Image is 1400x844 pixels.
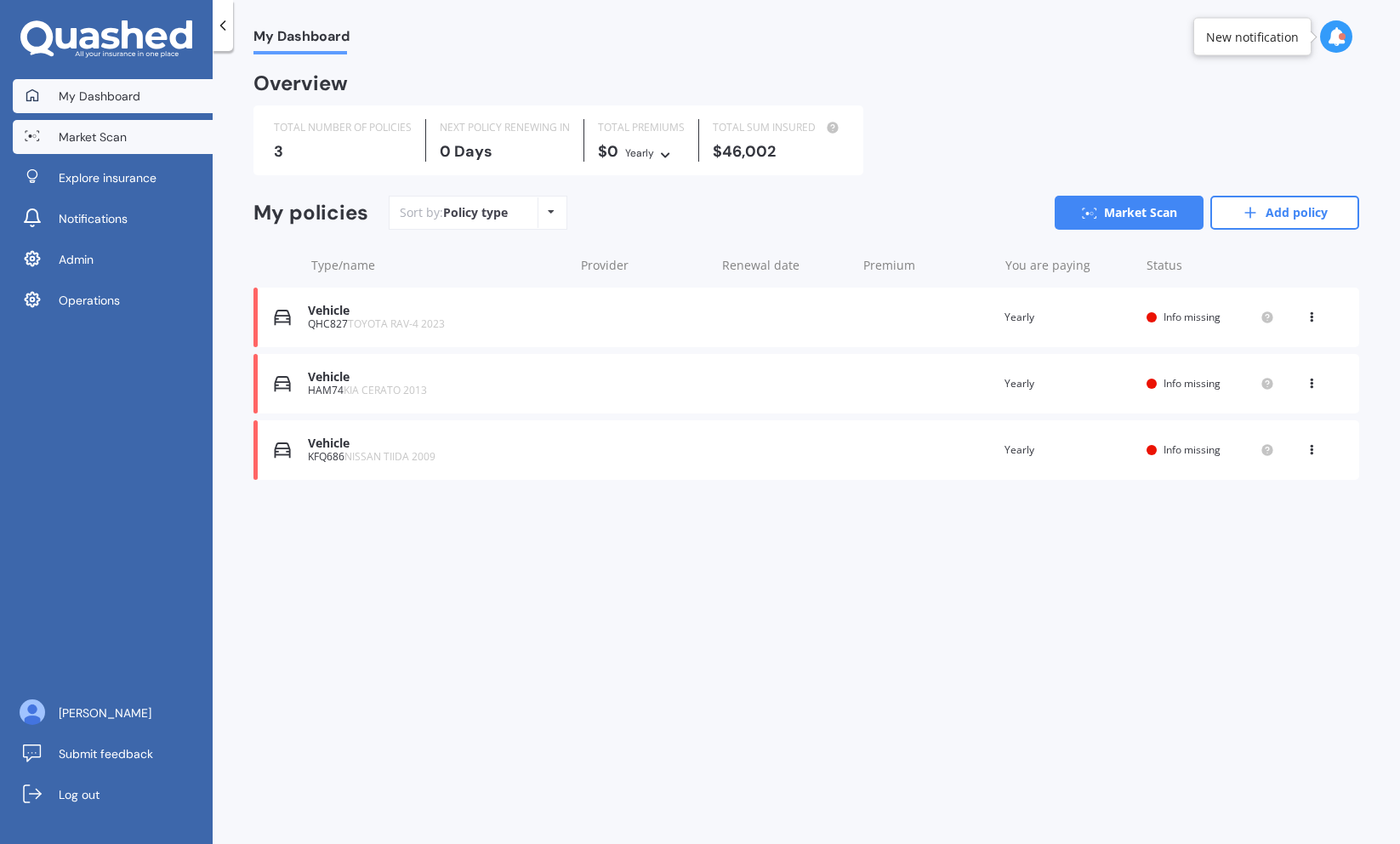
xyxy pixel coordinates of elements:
[253,75,348,92] div: Overview
[59,128,127,145] span: Market Scan
[1004,375,1133,392] div: Yearly
[13,120,213,154] a: Market Scan
[1164,442,1221,457] span: Info missing
[344,449,435,464] span: NISSAN TIIDA 2009
[13,778,213,812] a: Log out
[59,786,100,803] span: Log out
[274,143,412,160] div: 3
[863,257,991,274] div: Premium
[443,204,508,221] div: Policy type
[581,257,709,274] div: Provider
[59,251,94,268] span: Admin
[59,704,151,721] span: [PERSON_NAME]
[1055,196,1204,230] a: Market Scan
[1004,309,1133,326] div: Yearly
[13,79,213,113] a: My Dashboard
[440,143,570,160] div: 0 Days
[1004,442,1133,459] div: Yearly
[308,451,565,463] div: KFQ686
[274,309,291,326] img: Vehicle
[274,119,412,136] div: TOTAL NUMBER OF POLICIES
[722,257,850,274] div: Renewal date
[1164,310,1221,324] span: Info missing
[1206,28,1299,45] div: New notification
[13,737,213,771] a: Submit feedback
[598,119,685,136] div: TOTAL PREMIUMS
[13,202,213,236] a: Notifications
[13,696,213,730] a: [PERSON_NAME]
[308,370,565,385] div: Vehicle
[59,88,140,105] span: My Dashboard
[1164,376,1221,391] span: Info missing
[308,318,565,330] div: QHC827
[308,385,565,396] div: HAM74
[274,442,291,459] img: Vehicle
[308,436,565,451] div: Vehicle
[311,257,567,274] div: Type/name
[253,201,368,225] div: My policies
[1005,257,1133,274] div: You are paying
[59,292,120,309] span: Operations
[59,745,153,762] span: Submit feedback
[13,283,213,317] a: Operations
[400,204,508,221] div: Sort by:
[274,375,291,392] img: Vehicle
[1210,196,1359,230] a: Add policy
[308,304,565,318] div: Vehicle
[713,119,843,136] div: TOTAL SUM INSURED
[59,210,128,227] span: Notifications
[713,143,843,160] div: $46,002
[598,143,685,162] div: $0
[1147,257,1274,274] div: Status
[348,316,445,331] span: TOYOTA RAV-4 2023
[625,145,654,162] div: Yearly
[13,242,213,277] a: Admin
[344,383,427,397] span: KIA CERATO 2013
[20,699,45,725] img: ALV-UjU6YHOUIM1AGx_4vxbOkaOq-1eqc8a3URkVIJkc_iWYmQ98kTe7fc9QMVOBV43MoXmOPfWPN7JjnmUwLuIGKVePaQgPQ...
[59,169,157,186] span: Explore insurance
[13,161,213,195] a: Explore insurance
[253,28,350,51] span: My Dashboard
[440,119,570,136] div: NEXT POLICY RENEWING IN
